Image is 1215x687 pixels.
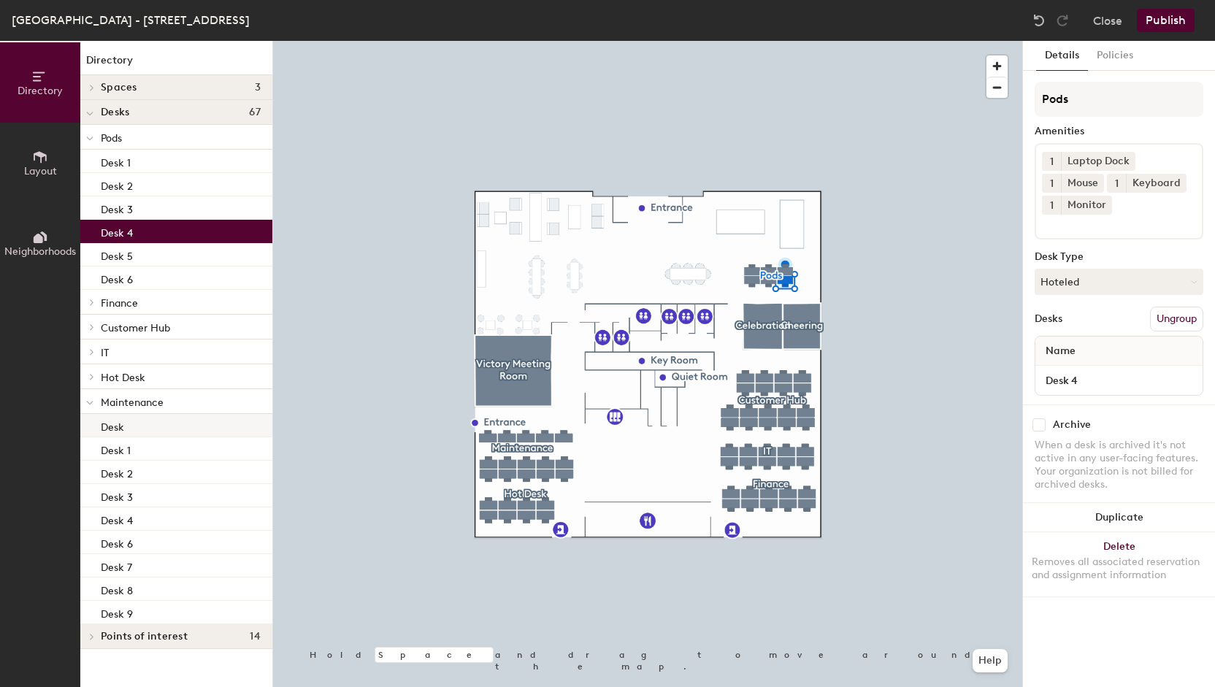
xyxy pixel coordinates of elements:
[250,631,261,642] span: 14
[101,396,164,409] span: Maintenance
[1035,251,1203,263] div: Desk Type
[1050,198,1054,213] span: 1
[101,297,138,310] span: Finance
[101,176,133,193] p: Desk 2
[101,464,133,480] p: Desk 2
[101,580,133,597] p: Desk 8
[80,53,272,75] h1: Directory
[101,534,133,550] p: Desk 6
[1032,556,1206,582] div: Removes all associated reservation and assignment information
[1050,154,1054,169] span: 1
[101,322,170,334] span: Customer Hub
[4,245,76,258] span: Neighborhoods
[1088,41,1142,71] button: Policies
[101,347,109,359] span: IT
[101,246,133,263] p: Desk 5
[1035,313,1062,325] div: Desks
[101,223,133,239] p: Desk 4
[101,372,145,384] span: Hot Desk
[1032,13,1046,28] img: Undo
[12,11,250,29] div: [GEOGRAPHIC_DATA] - [STREET_ADDRESS]
[101,440,131,457] p: Desk 1
[101,132,122,145] span: Pods
[1036,41,1088,71] button: Details
[973,649,1008,672] button: Help
[249,107,261,118] span: 67
[1042,196,1061,215] button: 1
[1061,152,1135,171] div: Laptop Dock
[255,82,261,93] span: 3
[24,165,57,177] span: Layout
[101,153,131,169] p: Desk 1
[1023,503,1215,532] button: Duplicate
[101,82,137,93] span: Spaces
[101,107,129,118] span: Desks
[101,631,188,642] span: Points of interest
[101,510,133,527] p: Desk 4
[1107,174,1126,193] button: 1
[1035,269,1203,295] button: Hoteled
[1061,196,1112,215] div: Monitor
[1023,532,1215,596] button: DeleteRemoves all associated reservation and assignment information
[1093,9,1122,32] button: Close
[101,487,133,504] p: Desk 3
[101,199,133,216] p: Desk 3
[1150,307,1203,331] button: Ungroup
[1038,370,1200,391] input: Unnamed desk
[1053,419,1091,431] div: Archive
[18,85,63,97] span: Directory
[1035,439,1203,491] div: When a desk is archived it's not active in any user-facing features. Your organization is not bil...
[1038,338,1083,364] span: Name
[1055,13,1070,28] img: Redo
[1126,174,1187,193] div: Keyboard
[1050,176,1054,191] span: 1
[1042,174,1061,193] button: 1
[101,604,133,621] p: Desk 9
[1137,9,1195,32] button: Publish
[1061,174,1104,193] div: Mouse
[1042,152,1061,171] button: 1
[101,417,124,434] p: Desk
[1035,126,1203,137] div: Amenities
[1115,176,1119,191] span: 1
[101,269,133,286] p: Desk 6
[101,557,132,574] p: Desk 7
